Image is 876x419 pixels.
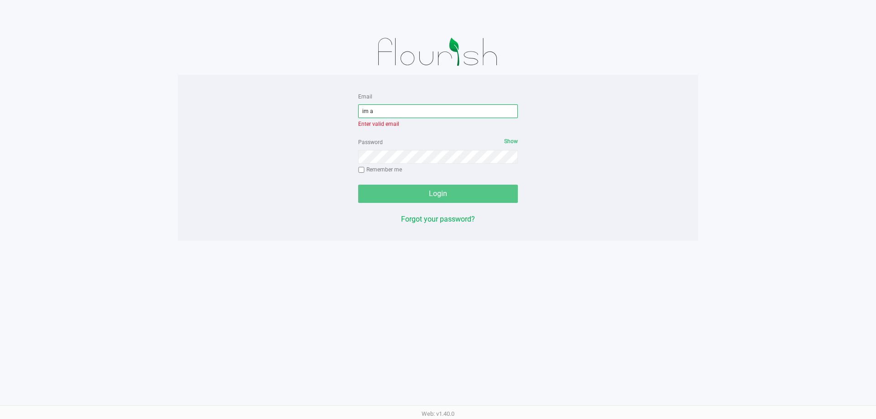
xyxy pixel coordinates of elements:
[358,93,372,101] label: Email
[504,138,518,145] span: Show
[422,410,454,417] span: Web: v1.40.0
[358,166,402,174] label: Remember me
[358,167,365,173] input: Remember me
[401,214,475,225] button: Forgot your password?
[358,121,399,127] span: Enter valid email
[358,138,383,146] label: Password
